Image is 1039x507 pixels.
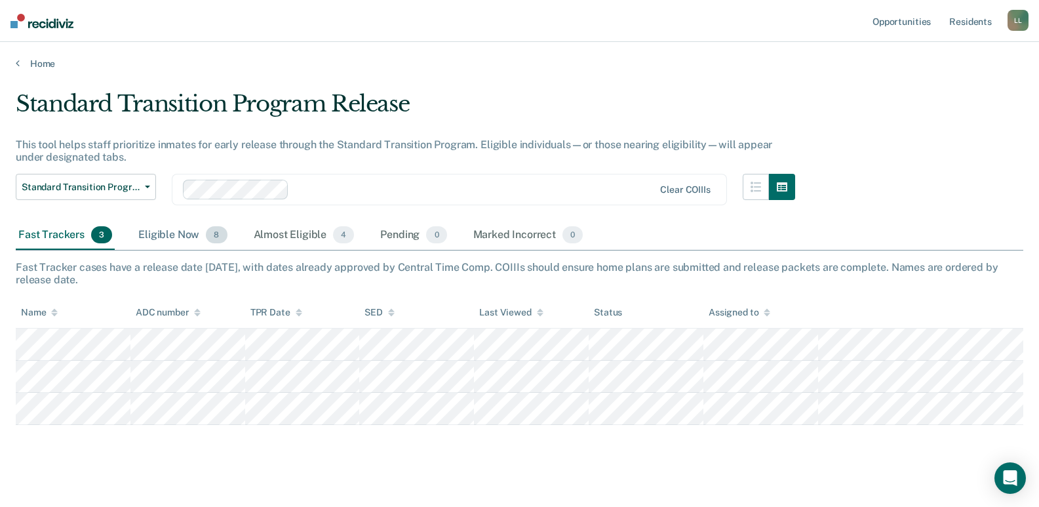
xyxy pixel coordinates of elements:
[378,221,449,250] div: Pending0
[1008,10,1029,31] div: L L
[471,221,586,250] div: Marked Incorrect0
[21,307,58,318] div: Name
[16,58,1023,70] a: Home
[16,91,795,128] div: Standard Transition Program Release
[333,226,354,243] span: 4
[206,226,227,243] span: 8
[562,226,583,243] span: 0
[91,226,112,243] span: 3
[594,307,622,318] div: Status
[136,221,229,250] div: Eligible Now8
[16,138,795,163] div: This tool helps staff prioritize inmates for early release through the Standard Transition Progra...
[16,261,1023,286] div: Fast Tracker cases have a release date [DATE], with dates already approved by Central Time Comp. ...
[364,307,395,318] div: SED
[994,462,1026,494] div: Open Intercom Messenger
[16,174,156,200] button: Standard Transition Program Release
[660,184,710,195] div: Clear COIIIs
[1008,10,1029,31] button: LL
[479,307,543,318] div: Last Viewed
[22,182,140,193] span: Standard Transition Program Release
[251,221,357,250] div: Almost Eligible4
[709,307,770,318] div: Assigned to
[16,221,115,250] div: Fast Trackers3
[10,14,73,28] img: Recidiviz
[136,307,201,318] div: ADC number
[426,226,446,243] span: 0
[250,307,302,318] div: TPR Date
